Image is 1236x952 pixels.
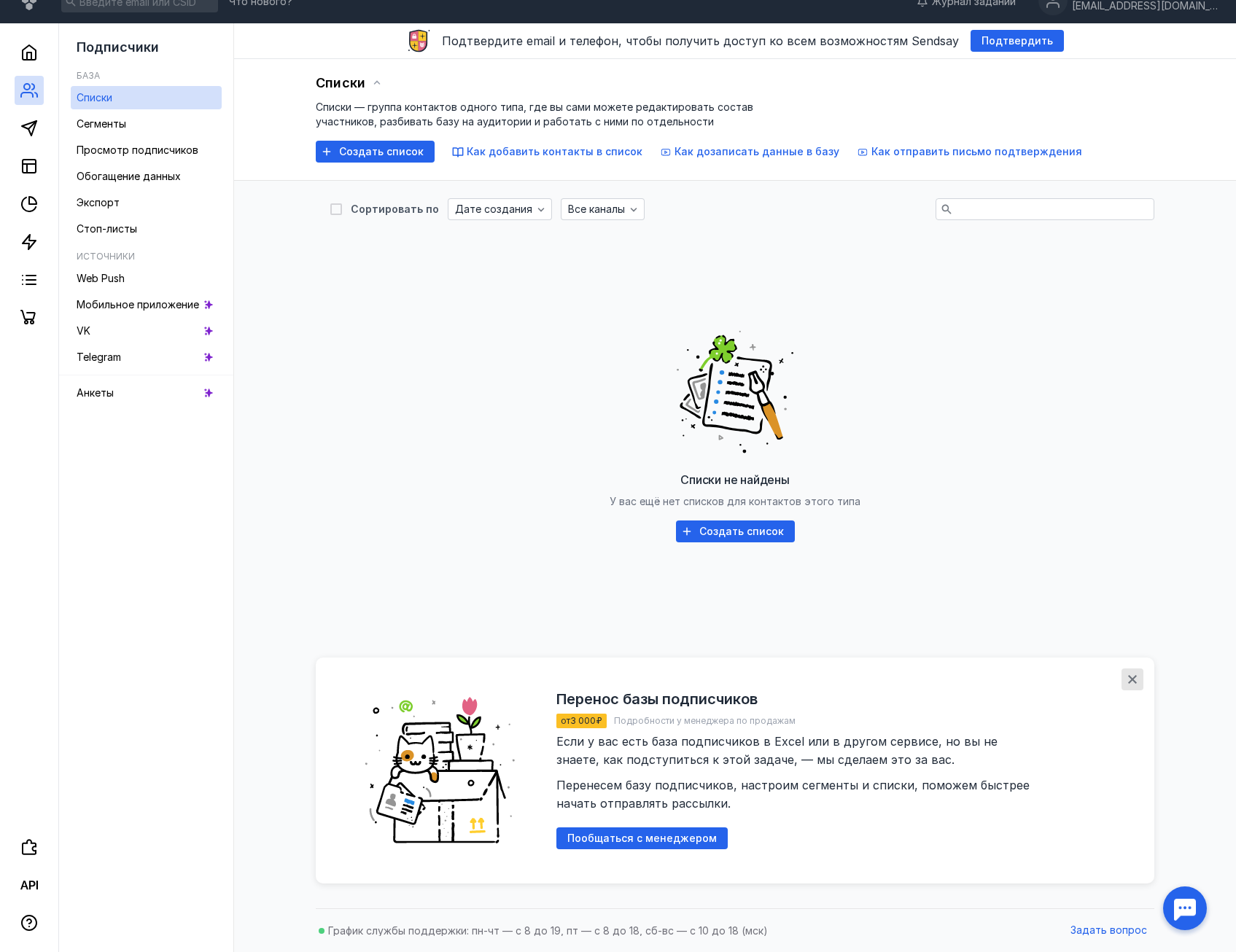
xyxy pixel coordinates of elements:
[568,203,625,216] span: Все каналы
[77,251,135,262] h5: Источники
[71,346,222,369] a: Telegram
[77,272,125,284] span: Web Push
[71,267,222,290] a: Web Push
[561,198,645,220] button: Все каналы
[660,144,839,159] button: Как дозаписать данные в базу
[467,145,642,157] span: Как добавить контакты в список
[1070,924,1147,937] span: Задать вопрос
[316,75,365,91] span: Списки
[971,30,1064,52] button: Подтвердить
[556,734,1033,811] span: Если у вас есть база подписчиков в Excel или в другом сервисе, но вы не знаете, как подступиться ...
[676,520,795,542] button: Создать список
[77,91,112,104] span: Списки
[316,101,753,128] span: Списки — группа контактов одного типа, где вы сами можете редактировать состав участников, разбив...
[556,827,728,849] button: Пообщаться с менеджером
[77,386,114,399] span: Анкеты
[71,217,222,241] a: Стоп-листы
[316,141,435,163] button: Создать список
[71,112,222,136] a: Сегменты
[699,526,784,538] span: Создать список
[442,34,959,48] span: Подтвердите email и телефон, чтобы получить доступ ко всем возможностям Sendsay
[77,70,100,81] h5: База
[452,144,642,159] button: Как добавить контакты в список
[71,293,222,316] a: Мобильное приложение
[77,222,137,235] span: Стоп-листы
[871,145,1082,157] span: Как отправить письмо подтверждения
[455,203,532,216] span: Дате создания
[675,145,839,157] span: Как дозаписать данные в базу
[610,495,860,507] span: У вас ещё нет списков для контактов этого типа
[448,198,552,220] button: Дате создания
[352,679,535,862] img: ede9931b45d85a8c5f1be7e1d817e0cd.png
[561,715,602,726] span: от 3 000 ₽
[567,832,717,845] span: Пообщаться с менеджером
[351,204,439,214] div: Сортировать по
[71,138,222,162] a: Просмотр подписчиков
[982,35,1053,47] span: Подтвердить
[71,86,222,109] a: Списки
[71,191,222,214] a: Экспорт
[77,196,120,208] span: Экспорт
[71,165,222,188] a: Обогащение данных
[71,319,222,343] a: VK
[77,170,181,182] span: Обогащение данных
[857,144,1082,159] button: Как отправить письмо подтверждения
[614,715,796,726] span: Подробности у менеджера по продажам
[77,144,198,156] span: Просмотр подписчиков
[77,351,121,363] span: Telegram
[556,690,758,708] h2: Перенос базы подписчиков
[77,298,199,311] span: Мобильное приложение
[77,117,126,130] span: Сегменты
[77,324,90,337] span: VK
[680,472,790,487] span: Списки не найдены
[77,39,159,55] span: Подписчики
[71,381,222,405] a: Анкеты
[1063,920,1154,942] button: Задать вопрос
[328,924,768,937] span: График службы поддержки: пн-чт — с 8 до 19, пт — с 8 до 18, сб-вс — с 10 до 18 (мск)
[339,146,424,158] span: Создать список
